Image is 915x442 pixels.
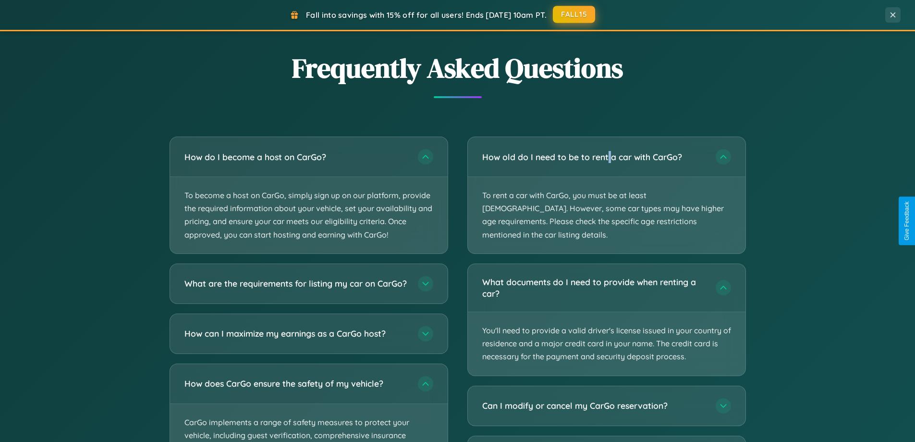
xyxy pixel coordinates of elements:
[184,151,408,163] h3: How do I become a host on CarGo?
[903,202,910,240] div: Give Feedback
[482,400,706,412] h3: Can I modify or cancel my CarGo reservation?
[184,378,408,390] h3: How does CarGo ensure the safety of my vehicle?
[170,50,746,87] h2: Frequently Asked Questions
[468,312,745,376] p: You'll need to provide a valid driver's license issued in your country of residence and a major c...
[184,328,408,340] h3: How can I maximize my earnings as a CarGo host?
[170,177,448,253] p: To become a host on CarGo, simply sign up on our platform, provide the required information about...
[306,10,547,20] span: Fall into savings with 15% off for all users! Ends [DATE] 10am PT.
[482,151,706,163] h3: How old do I need to be to rent a car with CarGo?
[553,6,595,23] button: FALL15
[184,278,408,290] h3: What are the requirements for listing my car on CarGo?
[482,276,706,300] h3: What documents do I need to provide when renting a car?
[468,177,745,253] p: To rent a car with CarGo, you must be at least [DEMOGRAPHIC_DATA]. However, some car types may ha...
